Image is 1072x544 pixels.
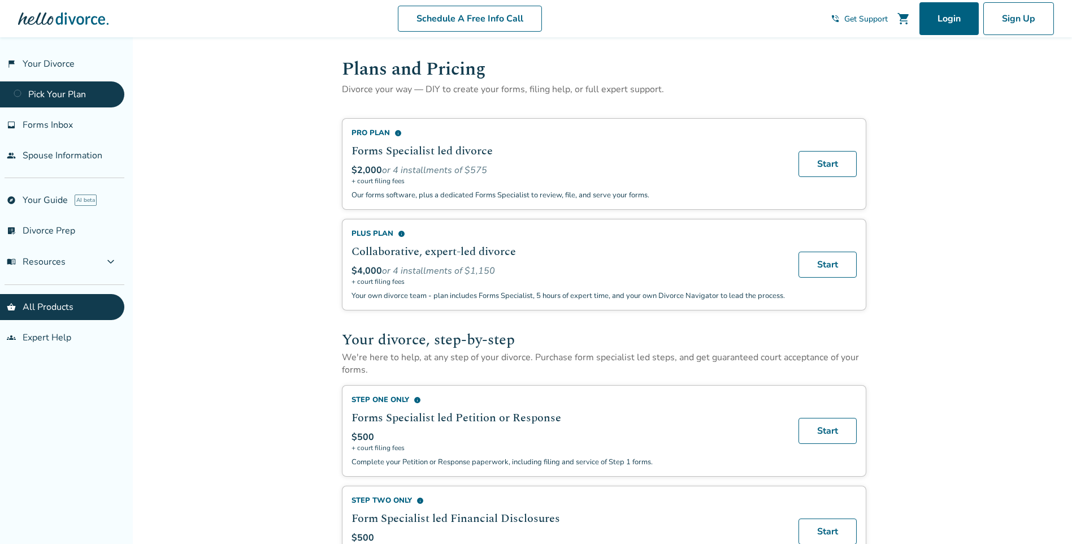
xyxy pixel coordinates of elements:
[351,409,785,426] h2: Forms Specialist led Petition or Response
[351,443,785,452] span: + court filing fees
[831,14,840,23] span: phone_in_talk
[798,252,857,278] a: Start
[351,190,785,200] p: Our forms software, plus a dedicated Forms Specialist to review, file, and serve your forms.
[351,228,785,239] div: Plus Plan
[351,143,785,159] h2: Forms Specialist led divorce
[416,497,424,504] span: info
[7,59,16,68] span: flag_2
[351,265,382,277] span: $4,000
[342,329,866,351] h2: Your divorce, step-by-step
[7,151,16,160] span: people
[342,55,866,83] h1: Plans and Pricing
[394,129,402,137] span: info
[351,176,785,185] span: + court filing fees
[351,164,785,176] div: or 4 installments of $575
[798,151,857,177] a: Start
[351,510,785,527] h2: Form Specialist led Financial Disclosures
[351,395,785,405] div: Step One Only
[398,6,542,32] a: Schedule A Free Info Call
[7,256,66,268] span: Resources
[7,257,16,266] span: menu_book
[7,226,16,235] span: list_alt_check
[844,14,888,24] span: Get Support
[831,14,888,24] a: phone_in_talkGet Support
[351,128,785,138] div: Pro Plan
[351,164,382,176] span: $2,000
[351,457,785,467] p: Complete your Petition or Response paperwork, including filing and service of Step 1 forms.
[398,230,405,238] span: info
[7,303,16,312] span: shopping_basket
[7,120,16,129] span: inbox
[104,255,118,269] span: expand_more
[351,532,374,544] span: $500
[798,418,857,444] a: Start
[351,495,785,506] div: Step Two Only
[351,277,785,286] span: + court filing fees
[23,119,73,131] span: Forms Inbox
[983,2,1054,35] a: Sign Up
[351,265,785,277] div: or 4 installments of $1,150
[351,291,785,301] p: Your own divorce team - plan includes Forms Specialist, 5 hours of expert time, and your own Divo...
[351,431,374,443] span: $500
[7,333,16,342] span: groups
[897,12,910,25] span: shopping_cart
[351,243,785,260] h2: Collaborative, expert-led divorce
[919,2,979,35] a: Login
[414,396,421,404] span: info
[342,83,866,96] p: Divorce your way — DIY to create your forms, filing help, or full expert support.
[7,196,16,205] span: explore
[342,351,866,376] p: We're here to help, at any step of your divorce. Purchase form specialist led steps, and get guar...
[75,195,97,206] span: AI beta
